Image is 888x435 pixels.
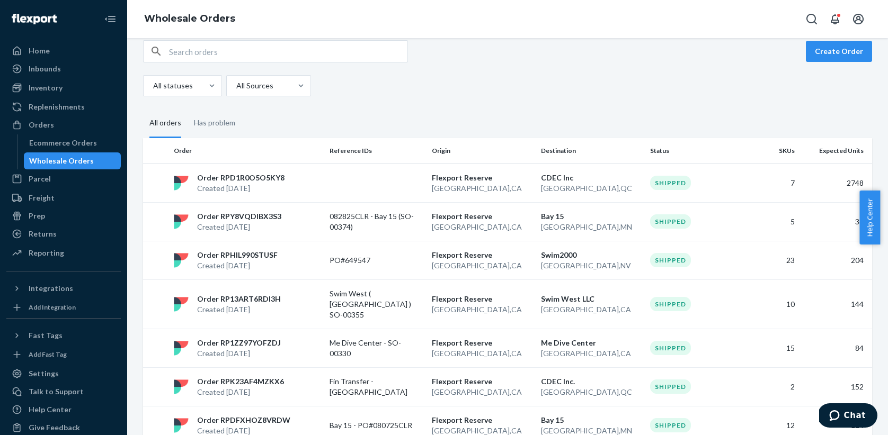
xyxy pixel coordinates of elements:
img: flexport logo [174,297,189,312]
p: Created [DATE] [197,304,281,315]
div: Returns [29,229,57,239]
p: Swim West LLC [541,294,642,304]
div: Shipped [650,379,691,394]
button: Open Search Box [801,8,822,30]
button: Fast Tags [6,327,121,344]
p: Flexport Reserve [432,376,532,387]
button: Close Navigation [100,8,121,30]
img: flexport logo [174,214,189,229]
img: flexport logo [174,253,189,268]
th: Destination [537,138,646,164]
a: Settings [6,365,121,382]
div: Home [29,46,50,56]
img: flexport logo [174,418,189,433]
div: Add Fast Tag [29,350,67,359]
td: 10 [748,279,799,329]
td: 2 [748,367,799,406]
a: Parcel [6,170,121,187]
div: Reporting [29,248,64,258]
a: Add Fast Tag [6,348,121,361]
th: Order [170,138,325,164]
p: [GEOGRAPHIC_DATA] , CA [432,387,532,397]
iframe: Opens a widget where you can chat to one of our agents [819,403,877,430]
div: Fast Tags [29,330,63,341]
p: PO#649547 [330,255,414,266]
a: Freight [6,189,121,206]
a: Reporting [6,244,121,261]
div: Parcel [29,174,51,184]
div: Give Feedback [29,422,80,433]
div: Inbounds [29,64,61,74]
p: Created [DATE] [197,348,281,359]
a: Inventory [6,79,121,96]
div: Integrations [29,283,73,294]
p: Flexport Reserve [432,338,532,348]
div: Settings [29,368,59,379]
button: Create Order [806,41,872,62]
div: Prep [29,211,45,221]
p: Flexport Reserve [432,173,532,183]
p: [GEOGRAPHIC_DATA] , CA [541,304,642,315]
p: Order RP13ART6RDI3H [197,294,281,304]
td: 36 [799,202,872,241]
th: Reference IDs [325,138,428,164]
p: Me Dive Center [541,338,642,348]
td: 5 [748,202,799,241]
a: Add Integration [6,301,121,314]
span: Help Center [859,191,880,244]
input: All Sources [235,80,236,91]
td: 2748 [799,164,872,202]
p: Bay 15 - PO#080725CLR [330,420,414,431]
div: Orders [29,120,54,130]
button: Talk to Support [6,383,121,400]
div: Wholesale Orders [29,156,94,166]
td: 152 [799,367,872,406]
button: Open account menu [848,8,869,30]
a: Prep [6,207,121,224]
th: Origin [428,138,537,164]
p: Flexport Reserve [432,211,532,222]
p: Swim2000 [541,250,642,260]
p: Order RP1ZZ97YOFZDJ [197,338,281,348]
p: Order RPDFXHOZ8VRDW [197,415,290,425]
p: [GEOGRAPHIC_DATA] , CA [432,260,532,271]
div: Shipped [650,214,691,229]
a: Home [6,42,121,59]
p: Order RPHIL990STUSF [197,250,278,260]
div: Shipped [650,253,691,267]
td: 23 [748,241,799,279]
td: 15 [748,329,799,367]
p: Created [DATE] [197,222,281,232]
input: All statuses [152,80,153,91]
a: Inbounds [6,60,121,77]
a: Replenishments [6,98,121,115]
img: flexport logo [174,341,189,356]
td: 84 [799,329,872,367]
a: Wholesale Orders [144,13,235,24]
p: Order RPY8VQDIBX3S3 [197,211,281,222]
p: Order RPK23AF4MZKX6 [197,376,284,387]
p: CDEC Inc. [541,376,642,387]
div: Shipped [650,297,691,311]
p: Flexport Reserve [432,294,532,304]
p: Bay 15 [541,415,642,425]
p: Created [DATE] [197,387,284,397]
div: Add Integration [29,303,76,312]
div: All orders [149,109,181,138]
div: Shipped [650,176,691,190]
img: flexport logo [174,176,189,191]
p: Created [DATE] [197,183,285,194]
div: Talk to Support [29,386,84,397]
p: [GEOGRAPHIC_DATA] , NV [541,260,642,271]
p: [GEOGRAPHIC_DATA] , CA [432,222,532,232]
p: [GEOGRAPHIC_DATA] , CA [432,304,532,315]
a: Wholesale Orders [24,152,121,169]
p: [GEOGRAPHIC_DATA] , QC [541,387,642,397]
p: Flexport Reserve [432,415,532,425]
p: Swim West ( San Diego State University ) SO-00355 [330,288,414,320]
th: Status [646,138,748,164]
td: 204 [799,241,872,279]
p: 082825CLR - Bay 15 (SO-00374) [330,211,414,232]
div: Freight [29,193,55,203]
div: Help Center [29,404,72,415]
